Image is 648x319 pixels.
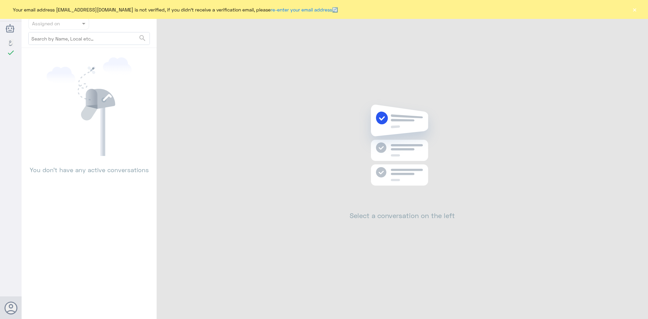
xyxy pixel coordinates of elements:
input: Search by Name, Local etc… [29,32,150,45]
span: Your email address [EMAIL_ADDRESS][DOMAIN_NAME] is not verified, if you didn't receive a verifica... [13,6,338,13]
h2: Select a conversation on the left [350,211,455,219]
button: × [631,6,638,13]
p: You don’t have any active conversations [28,156,150,175]
button: Avatar [4,301,17,314]
button: search [138,33,146,44]
a: re-enter your email address [271,7,332,12]
i: check [7,49,15,57]
span: search [138,34,146,42]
